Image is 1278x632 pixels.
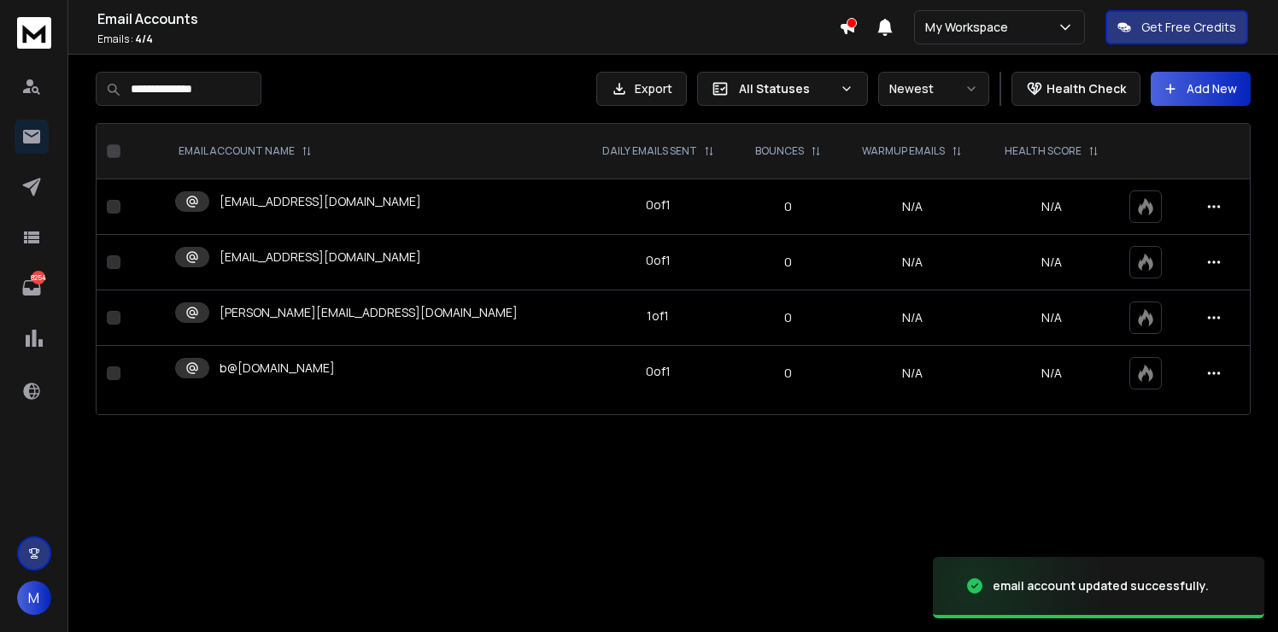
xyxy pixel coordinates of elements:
td: N/A [841,179,983,235]
button: Add New [1151,72,1251,106]
button: M [17,581,51,615]
span: 4 / 4 [135,32,153,46]
p: [EMAIL_ADDRESS][DOMAIN_NAME] [220,193,421,210]
p: My Workspace [925,19,1015,36]
p: DAILY EMAILS SENT [602,144,697,158]
button: Export [596,72,687,106]
p: b@[DOMAIN_NAME] [220,360,335,377]
p: 0 [747,309,830,326]
button: Newest [878,72,989,106]
p: 8254 [32,271,45,284]
p: 0 [747,254,830,271]
button: Health Check [1011,72,1140,106]
p: Health Check [1046,80,1126,97]
p: N/A [994,365,1109,382]
p: Emails : [97,32,839,46]
button: Get Free Credits [1105,10,1248,44]
td: N/A [841,235,983,290]
a: 8254 [15,271,49,305]
p: N/A [994,254,1109,271]
div: 0 of 1 [646,196,671,214]
td: N/A [841,290,983,346]
p: N/A [994,309,1109,326]
p: All Statuses [739,80,833,97]
p: [EMAIL_ADDRESS][DOMAIN_NAME] [220,249,421,266]
div: 1 of 1 [647,307,669,325]
p: HEALTH SCORE [1005,144,1082,158]
div: 0 of 1 [646,363,671,380]
p: Get Free Credits [1141,19,1236,36]
p: WARMUP EMAILS [862,144,945,158]
p: 0 [747,365,830,382]
div: 0 of 1 [646,252,671,269]
p: BOUNCES [755,144,804,158]
p: [PERSON_NAME][EMAIL_ADDRESS][DOMAIN_NAME] [220,304,518,321]
div: email account updated successfully. [993,577,1209,594]
div: EMAIL ACCOUNT NAME [179,144,312,158]
h1: Email Accounts [97,9,839,29]
p: N/A [994,198,1109,215]
p: 0 [747,198,830,215]
img: logo [17,17,51,49]
td: N/A [841,346,983,401]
